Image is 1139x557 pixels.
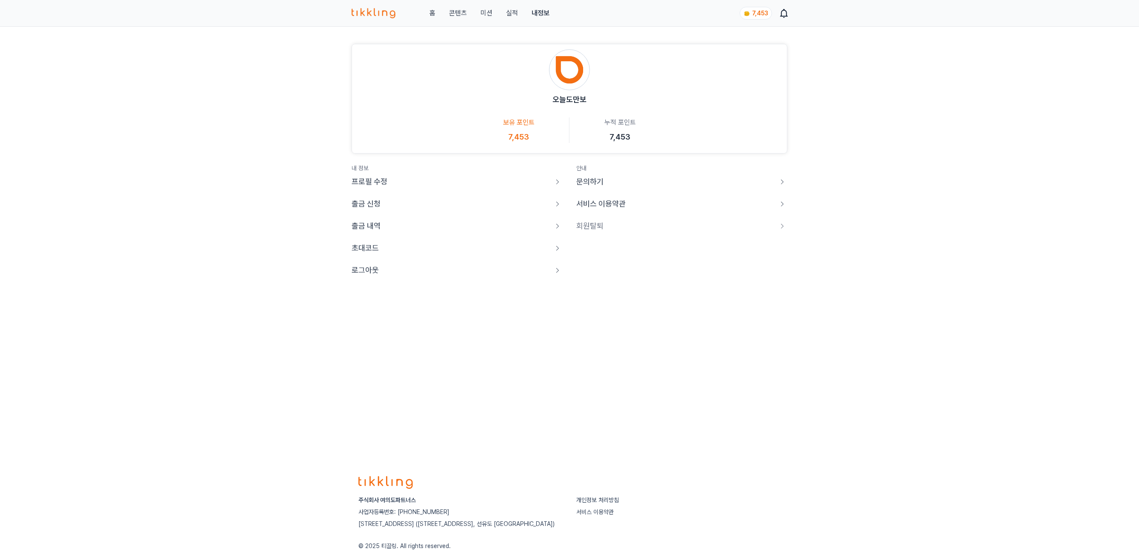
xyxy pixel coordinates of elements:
[352,198,381,210] p: 출금 신청
[549,49,590,90] img: profile
[576,176,787,188] a: 문의하기
[352,220,563,232] a: 출금 내역
[352,264,379,276] p: 로그아웃
[552,94,587,106] p: 오늘도만보
[576,497,619,503] a: 개인정보 처리방침
[503,117,535,128] p: 보유 포인트
[352,176,563,188] a: 프로필 수정
[352,264,563,276] a: 로그아웃
[358,542,781,550] p: © 2025 티끌링. All rights reserved.
[358,476,413,489] img: logo
[429,8,435,18] a: 홈
[358,520,563,528] p: [STREET_ADDRESS] ([STREET_ADDRESS], 선유도 [GEOGRAPHIC_DATA])
[352,220,381,232] p: 출금 내역
[481,8,492,18] button: 미션
[740,7,770,20] a: coin 7,453
[352,198,563,210] a: 출금 신청
[352,176,387,188] p: 프로필 수정
[576,508,614,515] a: 서비스 이용약관
[744,10,750,17] img: coin
[358,496,563,504] p: 주식회사 여의도파트너스
[576,220,604,232] p: 회원탈퇴
[576,198,787,210] a: 서비스 이용약관
[576,220,787,232] a: 회원탈퇴
[352,242,379,254] p: 초대코드
[352,242,563,254] a: 초대코드
[576,176,604,188] p: 문의하기
[604,117,636,128] p: 누적 포인트
[610,131,630,143] p: 7,453
[508,131,529,143] p: 7,453
[576,164,787,172] h2: 안내
[532,8,549,18] a: 내정보
[506,8,518,18] a: 실적
[576,198,626,210] p: 서비스 이용약관
[449,8,467,18] a: 콘텐츠
[352,164,563,172] h2: 내 정보
[358,508,563,516] p: 사업자등록번호: [PHONE_NUMBER]
[352,8,395,18] img: 티끌링
[752,10,768,17] span: 7,453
